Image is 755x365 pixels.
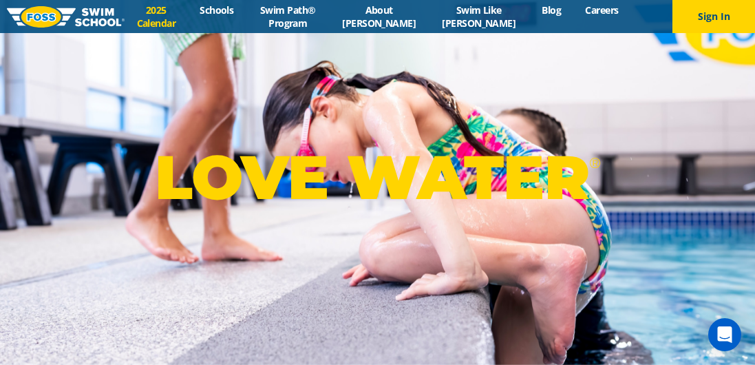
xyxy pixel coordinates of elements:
[246,3,330,30] a: Swim Path® Program
[589,154,600,171] sup: ®
[428,3,530,30] a: Swim Like [PERSON_NAME]
[708,318,741,351] div: Open Intercom Messenger
[7,6,125,28] img: FOSS Swim School Logo
[125,3,188,30] a: 2025 Calendar
[155,140,600,214] p: LOVE WATER
[573,3,630,17] a: Careers
[530,3,573,17] a: Blog
[330,3,428,30] a: About [PERSON_NAME]
[188,3,246,17] a: Schools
